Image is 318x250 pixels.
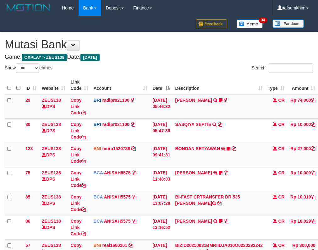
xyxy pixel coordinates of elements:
[39,191,68,215] td: DPS
[5,63,52,73] label: Show entries
[269,63,313,73] input: Search:
[132,170,136,175] a: Copy ANISAH5575 to clipboard
[278,243,285,248] span: CR
[224,219,228,224] a: Copy NURUR ROHMAN to clipboard
[237,19,263,28] img: Button%20Memo.svg
[39,94,68,119] td: DPS
[278,170,285,175] span: CR
[68,76,91,94] th: Link Code: activate to sort column ascending
[232,146,236,151] a: Copy BONDAN SETYAWAN to clipboard
[278,98,285,103] span: CR
[42,122,61,127] a: ZEUS138
[150,167,173,191] td: [DATE] 11:40:03
[175,219,212,224] a: [PERSON_NAME]
[287,76,318,94] th: Amount: activate to sort column ascending
[104,170,131,175] a: ANISAH5575
[70,146,86,164] a: Copy Link Code
[175,98,212,103] a: [PERSON_NAME]
[150,215,173,239] td: [DATE] 13:16:52
[70,170,86,188] a: Copy Link Code
[25,98,30,103] span: 29
[22,54,67,61] span: OXPLAY > ZEUS138
[39,143,68,167] td: DPS
[80,54,100,61] span: [DATE]
[278,146,285,151] span: CR
[272,19,304,28] img: panduan.png
[70,98,86,115] a: Copy Link Code
[39,118,68,143] td: DPS
[131,122,135,127] a: Copy radipr021100 to clipboard
[259,17,267,23] span: 34
[287,143,318,167] td: Rp 27,000
[278,219,285,224] span: CR
[311,194,315,199] a: Copy Rp 10,319 to clipboard
[93,122,101,127] span: BRI
[42,219,61,224] a: ZEUS138
[70,219,86,236] a: Copy Link Code
[25,219,30,224] span: 86
[70,122,86,139] a: Copy Link Code
[104,194,131,199] a: ANISAH5575
[132,219,136,224] a: Copy ANISAH5575 to clipboard
[287,94,318,119] td: Rp 74,000
[39,167,68,191] td: DPS
[311,170,315,175] a: Copy Rp 10,000 to clipboard
[42,194,61,199] a: ZEUS138
[25,146,33,151] span: 123
[25,122,30,127] span: 30
[93,170,103,175] span: BCA
[287,191,318,215] td: Rp 10,319
[129,243,133,248] a: Copy real1660301 to clipboard
[93,146,101,151] span: BNI
[42,146,61,151] a: ZEUS138
[42,243,61,248] a: ZEUS138
[42,170,61,175] a: ZEUS138
[39,215,68,239] td: DPS
[150,76,173,94] th: Date: activate to sort column descending
[104,219,131,224] a: ANISAH5575
[173,76,265,94] th: Description: activate to sort column ascending
[25,194,30,199] span: 85
[5,38,313,51] h1: Mutasi Bank
[218,122,222,127] a: Copy SASQIYA SEPTIE to clipboard
[102,98,129,103] a: radipr021100
[150,143,173,167] td: [DATE] 09:41:31
[175,122,211,127] a: SASQIYA SEPTIE
[132,194,136,199] a: Copy ANISAH5575 to clipboard
[287,167,318,191] td: Rp 10,000
[252,63,313,73] label: Search:
[224,170,228,175] a: Copy NANA SUBHANA to clipboard
[70,194,86,212] a: Copy Link Code
[150,118,173,143] td: [DATE] 05:47:36
[93,243,101,248] span: BNI
[311,98,315,103] a: Copy Rp 74,000 to clipboard
[175,146,220,151] a: BONDAN SETYAWAN
[196,19,227,28] img: Feedback.jpg
[232,16,268,32] a: 34
[224,98,228,103] a: Copy STEVANO FERNAN to clipboard
[150,191,173,215] td: [DATE] 13:07:28
[311,146,315,151] a: Copy Rp 27,000 to clipboard
[131,146,136,151] a: Copy mura1520788 to clipboard
[287,215,318,239] td: Rp 10,029
[25,170,30,175] span: 75
[39,76,68,94] th: Website: activate to sort column ascending
[42,98,61,103] a: ZEUS138
[173,191,265,215] td: BI-FAST CRTRANSFER DR 535 [PERSON_NAME]
[93,98,101,103] span: BRI
[217,201,222,206] a: Copy BI-FAST CRTRANSFER DR 535 AISYAH PUTRI HALIZ to clipboard
[23,76,39,94] th: ID: activate to sort column ascending
[131,98,135,103] a: Copy radipr021100 to clipboard
[102,146,130,151] a: mura1520788
[102,122,129,127] a: radipr021100
[265,76,287,94] th: Type: activate to sort column ascending
[287,118,318,143] td: Rp 10,000
[102,243,127,248] a: real1660301
[93,219,103,224] span: BCA
[150,94,173,119] td: [DATE] 05:46:32
[5,54,313,60] h4: Game: Date:
[278,194,285,199] span: CR
[93,194,103,199] span: BCA
[175,170,212,175] a: [PERSON_NAME]
[278,122,285,127] span: CR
